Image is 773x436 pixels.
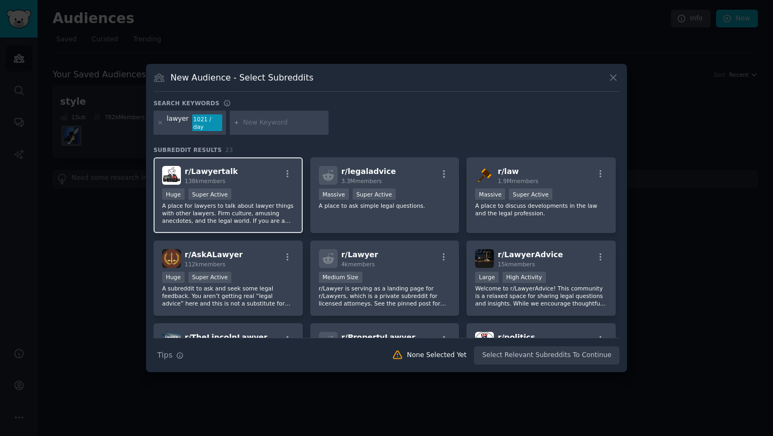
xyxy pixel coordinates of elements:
p: A subreddit to ask and seek some legal feedback. You aren’t getting real “legal advice” here and ... [162,285,294,307]
img: law [475,166,494,185]
img: AskALawyer [162,249,181,268]
img: TheLincolnLawyer [162,332,181,351]
div: Super Active [353,188,396,200]
span: 1.9M members [498,178,538,184]
p: A place to ask simple legal questions. [319,202,451,209]
div: Huge [162,188,185,200]
h3: Search keywords [154,99,220,107]
span: 23 [225,147,233,153]
div: Super Active [188,272,232,283]
img: politics [475,332,494,351]
div: Huge [162,272,185,283]
button: Tips [154,346,187,365]
div: High Activity [502,272,546,283]
span: r/ Lawyer [341,250,378,259]
span: r/ PropertyLawyer [341,333,415,341]
span: 138k members [185,178,225,184]
span: 3.3M members [341,178,382,184]
div: Super Active [188,188,232,200]
span: r/ TheLincolnLawyer [185,333,267,341]
p: A place to discuss developments in the law and the legal profession. [475,202,607,217]
span: 15k members [498,261,535,267]
span: r/ politics [498,333,535,341]
div: Massive [475,188,505,200]
div: Large [475,272,499,283]
img: Lawyertalk [162,166,181,185]
img: LawyerAdvice [475,249,494,268]
div: lawyer [167,114,189,132]
div: None Selected Yet [407,351,466,360]
span: r/ Lawyertalk [185,167,238,176]
span: r/ AskALawyer [185,250,243,259]
span: 112k members [185,261,225,267]
span: r/ legaladvice [341,167,396,176]
span: 4k members [341,261,375,267]
input: New Keyword [243,118,325,128]
span: r/ LawyerAdvice [498,250,563,259]
span: Tips [157,350,172,361]
span: r/ law [498,167,519,176]
p: Welcome to r/LawyerAdvice! This community is a relaxed space for sharing legal questions and insi... [475,285,607,307]
div: Super Active [509,188,552,200]
p: A place for lawyers to talk about lawyer things with other lawyers. Firm culture, amusing anecdot... [162,202,294,224]
span: Subreddit Results [154,146,222,154]
div: Medium Size [319,272,362,283]
div: 1021 / day [192,114,222,132]
p: r/Lawyer is serving as a landing page for r/Lawyers, which is a private subreddit for licensed at... [319,285,451,307]
h3: New Audience - Select Subreddits [171,72,313,83]
div: Massive [319,188,349,200]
